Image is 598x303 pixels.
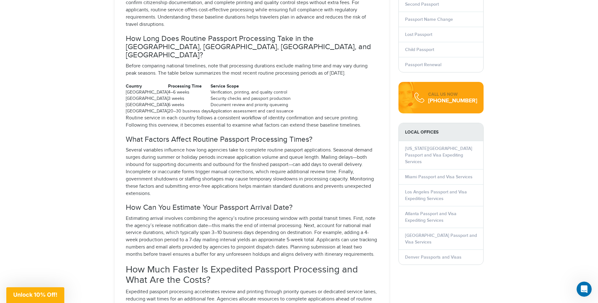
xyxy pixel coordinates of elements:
iframe: Intercom live chat [577,282,592,297]
h3: What Factors Affect Routine Passport Processing Times? [126,135,378,144]
a: [GEOGRAPHIC_DATA] Passport and Visa Services [405,233,477,245]
th: Processing Time [168,83,211,89]
td: 6 weeks [168,102,211,108]
a: Second Passport [405,2,439,7]
div: CALL US NOW [428,91,477,98]
strong: LOCAL OFFICES [399,123,483,141]
td: Verification, printing, and quality control [211,89,293,96]
a: Passport Renewal [405,62,441,67]
h2: How Much Faster Is Expedited Passport Processing and What Are the Costs? [126,265,378,285]
td: Document review and priority queueing [211,102,293,108]
td: [GEOGRAPHIC_DATA] [126,96,168,102]
a: Passport Name Change [405,17,453,22]
h3: How Can You Estimate Your Passport Arrival Date? [126,203,378,212]
p: Estimating arrival involves combining the agency’s routine processing window with postal transit ... [126,215,378,258]
a: Denver Passports and Visas [405,254,462,260]
a: [US_STATE][GEOGRAPHIC_DATA] Passport and Visa Expediting Services [405,146,472,164]
span: Unlock 10% Off! [13,291,57,298]
th: Country [126,83,168,89]
p: Several variables influence how long agencies take to complete routine passport applications. Sea... [126,147,378,197]
td: 3 weeks [168,96,211,102]
td: [GEOGRAPHIC_DATA] [126,89,168,96]
p: Routine service in each country follows a consistent workflow of identity confirmation and secure... [126,115,378,129]
td: 20–30 business days [168,108,211,115]
div: Unlock 10% Off! [6,287,64,303]
a: Miami Passport and Visa Services [405,174,473,180]
th: Service Scope [211,83,293,89]
td: Application assessment and card issuance [211,108,293,115]
td: Security checks and passport production [211,96,293,102]
div: [PHONE_NUMBER] [428,98,477,104]
a: Los Angeles Passport and Visa Expediting Services [405,189,467,201]
a: Lost Passport [405,32,432,37]
a: Atlanta Passport and Visa Expediting Services [405,211,456,223]
td: 4–6 weeks [168,89,211,96]
p: Before comparing national timelines, note that processing durations exclude mailing time and may ... [126,63,378,77]
h3: How Long Does Routine Passport Processing Take in the [GEOGRAPHIC_DATA], [GEOGRAPHIC_DATA], [GEOG... [126,35,378,60]
a: Child Passport [405,47,434,52]
td: [GEOGRAPHIC_DATA] [126,102,168,108]
td: [GEOGRAPHIC_DATA] [126,108,168,115]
